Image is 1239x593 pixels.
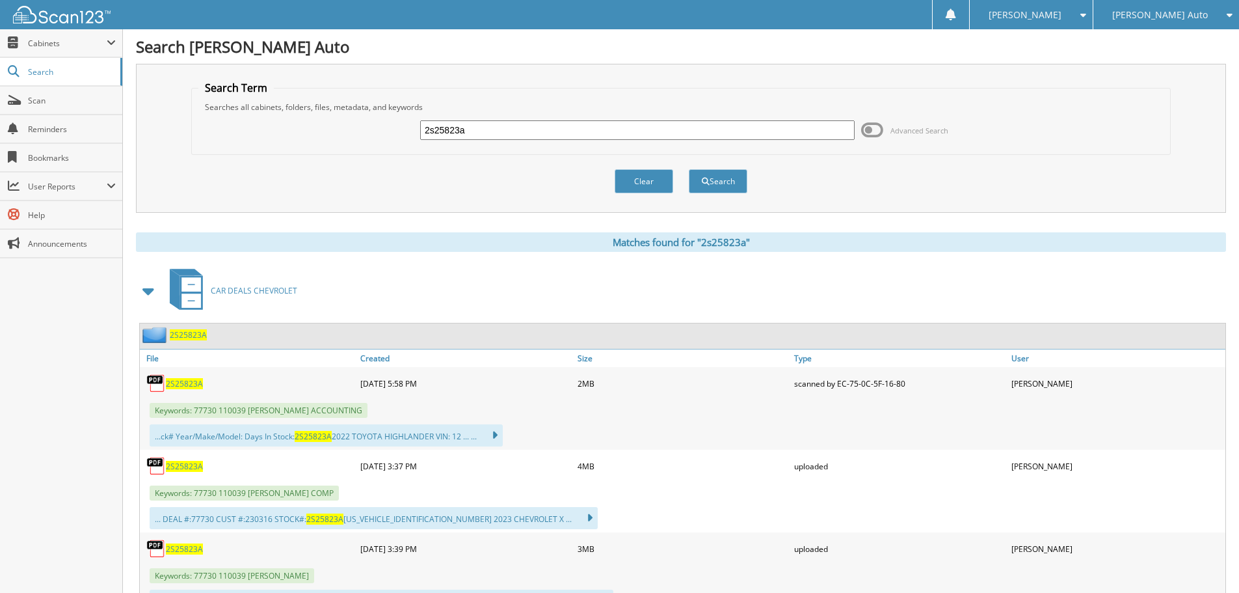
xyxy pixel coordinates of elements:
a: File [140,350,357,367]
a: 2S25823A [166,378,203,389]
a: Type [791,350,1008,367]
a: 2S25823A [166,544,203,555]
span: Keywords: 77730 110039 [PERSON_NAME] COMP [150,486,339,501]
div: Matches found for "2s25823a" [136,232,1226,252]
img: PDF.png [146,456,166,476]
span: 2S25823A [306,514,343,525]
span: Keywords: 77730 110039 [PERSON_NAME] [150,568,314,583]
span: Announcements [28,238,116,249]
span: 2S25823A [295,431,332,442]
span: CAR DEALS CHEVROLET [211,285,297,296]
div: Searches all cabinets, folders, files, metadata, and keywords [198,102,1164,113]
legend: Search Term [198,81,274,95]
a: 2S25823A [166,461,203,472]
iframe: Chat Widget [1174,531,1239,593]
div: [DATE] 3:39 PM [357,536,574,562]
div: uploaded [791,453,1008,479]
span: Advanced Search [890,126,948,135]
span: Search [28,66,114,77]
div: ... DEAL #:77730 CUST #:230316 STOCK#: [US_VEHICLE_IDENTIFICATION_NUMBER] 2023 CHEVROLET X ... [150,507,598,529]
div: 4MB [574,453,792,479]
div: [DATE] 3:37 PM [357,453,574,479]
span: Bookmarks [28,152,116,163]
span: Reminders [28,124,116,135]
div: ...ck# Year/Make/Model: Days In Stock: 2022 TOYOTA HIGHLANDER VIN: 12 ... ... [150,424,503,447]
img: scan123-logo-white.svg [13,6,111,23]
a: User [1008,350,1225,367]
span: Help [28,210,116,221]
a: CAR DEALS CHEVROLET [162,265,297,316]
div: [PERSON_NAME] [1008,453,1225,479]
div: 3MB [574,536,792,562]
span: Scan [28,95,116,106]
div: [DATE] 5:58 PM [357,370,574,396]
h1: Search [PERSON_NAME] Auto [136,36,1226,57]
div: uploaded [791,536,1008,562]
span: Cabinets [28,38,107,49]
div: 2MB [574,370,792,396]
div: [PERSON_NAME] [1008,536,1225,562]
button: Clear [615,169,673,193]
span: User Reports [28,181,107,192]
img: PDF.png [146,539,166,559]
button: Search [689,169,747,193]
a: 2S25823A [170,329,207,340]
img: folder2.png [142,327,170,343]
div: scanned by EC-75-0C-5F-16-80 [791,370,1008,396]
img: PDF.png [146,374,166,393]
a: Size [574,350,792,367]
span: [PERSON_NAME] [989,11,1061,19]
span: Keywords: 77730 110039 [PERSON_NAME] ACCOUNTING [150,403,367,418]
div: [PERSON_NAME] [1008,370,1225,396]
span: [PERSON_NAME] Auto [1112,11,1208,19]
a: Created [357,350,574,367]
